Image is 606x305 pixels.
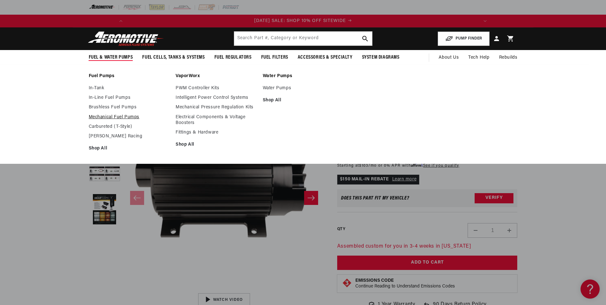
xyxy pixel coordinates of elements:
a: Brushless Fuel Pumps [89,105,170,110]
a: Shop All [89,146,170,151]
span: Fuel & Water Pumps [89,54,133,61]
span: Fuel Filters [261,54,288,61]
p: $150 MAIL-IN REBATE [337,175,419,184]
span: Tech Help [468,54,489,61]
div: Does This part fit My vehicle? [341,196,409,201]
a: Mechanical Pressure Regulation Kits [176,105,256,110]
button: search button [358,32,372,46]
span: Rebuilds [499,54,518,61]
button: Add to Cart [337,256,518,270]
a: VaporWorx [176,73,256,79]
div: Announcement [127,18,479,25]
span: Fuel Cells, Tanks & Systems [142,54,205,61]
a: Water Pumps [263,73,344,79]
img: Aeromotive [86,31,166,46]
button: Verify [475,193,513,203]
span: Affirm [411,162,422,167]
a: Fittings & Hardware [176,130,256,135]
a: In-Tank [89,85,170,91]
span: About Us [439,55,459,60]
slideshow-component: Translation missing: en.sections.announcements.announcement_bar [73,15,533,27]
p: Assembled custom for you in 3-4 weeks in [US_STATE] [337,243,518,251]
a: Shop All [176,142,256,148]
summary: Accessories & Specialty [293,50,357,65]
a: Water Pumps [263,85,344,91]
p: Continue Reading to Understand Emissions Codes [355,284,455,289]
summary: Fuel Regulators [210,50,256,65]
a: Mechanical Fuel Pumps [89,114,170,120]
button: Translation missing: en.sections.announcements.previous_announcement [115,15,127,27]
summary: System Diagrams [357,50,404,65]
summary: Fuel Cells, Tanks & Systems [137,50,209,65]
a: In-Line Fuel Pumps [89,95,170,101]
summary: Tech Help [463,50,494,65]
a: See if you qualify - Learn more about Affirm Financing (opens in modal) [423,164,459,168]
a: Learn more [392,177,417,182]
p: Starting at /mo or 0% APR with . [337,163,459,169]
a: Carbureted (T-Style) [89,124,170,130]
a: [PERSON_NAME] Racing [89,134,170,139]
span: Fuel Regulators [214,54,252,61]
a: Electrical Components & Voltage Boosters [176,114,256,126]
a: Intelligent Power Control Systems [176,95,256,101]
span: [DATE] SALE: SHOP 10% OFF SITEWIDE [254,18,346,23]
label: QTY [337,227,345,232]
span: System Diagrams [362,54,400,61]
span: Accessories & Specialty [298,54,352,61]
div: 1 of 3 [127,18,479,25]
a: Fuel Pumps [89,73,170,79]
button: Load image 3 in gallery view [89,159,121,191]
button: PUMP FINDER [438,32,490,46]
summary: Fuel Filters [256,50,293,65]
button: Slide left [130,191,144,205]
a: [DATE] SALE: SHOP 10% OFF SITEWIDE [127,18,479,25]
input: Search by Part Number, Category or Keyword [234,32,372,46]
button: Translation missing: en.sections.announcements.next_announcement [479,15,491,27]
button: Emissions CodeContinue Reading to Understand Emissions Codes [355,278,455,289]
button: Load image 4 in gallery view [89,194,121,226]
button: Slide right [304,191,318,205]
strong: Emissions Code [355,278,394,283]
a: Shop All [263,98,344,103]
span: $103 [359,164,368,168]
a: About Us [434,50,463,65]
img: Emissions code [342,278,352,288]
a: PWM Controller Kits [176,85,256,91]
summary: Fuel & Water Pumps [84,50,138,65]
summary: Rebuilds [494,50,522,65]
